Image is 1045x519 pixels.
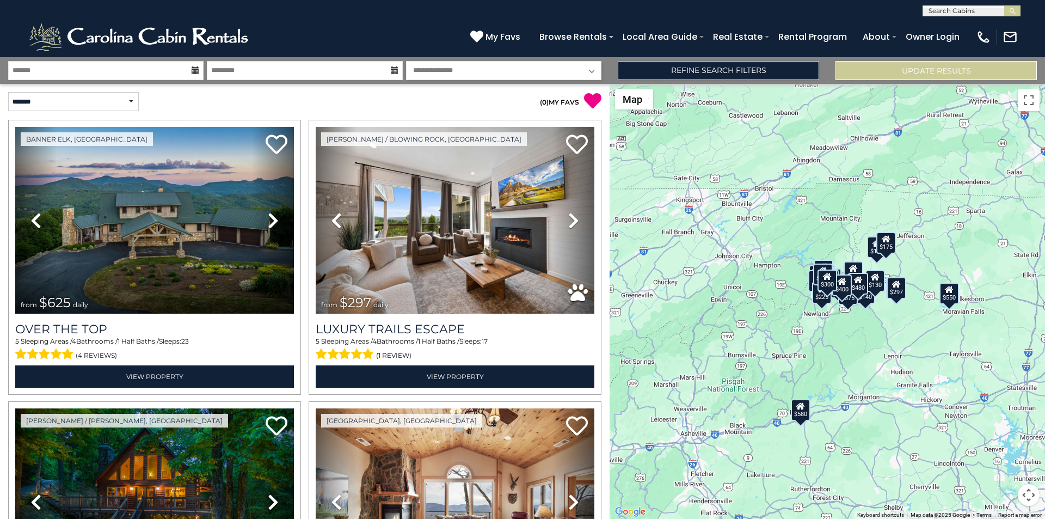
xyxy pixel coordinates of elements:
a: [GEOGRAPHIC_DATA], [GEOGRAPHIC_DATA] [321,414,482,428]
span: 23 [181,337,189,345]
div: $297 [887,277,906,299]
div: Sleeping Areas / Bathrooms / Sleeps: [316,337,594,363]
img: phone-regular-white.png [976,29,991,45]
span: 17 [482,337,488,345]
a: My Favs [470,30,523,44]
div: $175 [867,236,887,258]
a: Open this area in Google Maps (opens a new window) [612,505,648,519]
img: thumbnail_168695581.jpeg [316,127,594,314]
button: Update Results [835,61,1037,80]
div: $175 [876,231,896,253]
a: Local Area Guide [617,27,703,46]
div: $125 [814,259,833,281]
a: Rental Program [773,27,852,46]
span: from [21,301,37,309]
a: View Property [15,365,294,388]
span: 4 [72,337,76,345]
button: Change map style [615,89,653,109]
a: About [857,27,895,46]
span: Map [623,94,642,105]
span: (4 reviews) [76,349,117,363]
img: mail-regular-white.png [1003,29,1018,45]
span: 1 Half Baths / [418,337,459,345]
span: from [321,301,337,309]
a: (0)MY FAVS [540,98,579,106]
span: 5 [15,337,19,345]
div: Sleeping Areas / Bathrooms / Sleeps: [15,337,294,363]
a: Add to favorites [266,133,287,157]
div: $425 [813,263,833,285]
div: $375 [838,283,858,304]
img: Google [612,505,648,519]
a: View Property [316,365,594,388]
div: $400 [832,274,852,296]
span: 4 [372,337,377,345]
a: Add to favorites [566,133,588,157]
div: $580 [791,399,810,420]
img: White-1-2.png [27,21,253,53]
div: $349 [844,261,863,283]
a: Add to favorites [566,415,588,438]
div: $225 [812,282,832,304]
span: 0 [542,98,546,106]
span: (1 review) [376,349,411,363]
div: $550 [939,282,959,304]
a: Owner Login [900,27,965,46]
div: $480 [849,272,868,294]
button: Keyboard shortcuts [857,511,904,519]
span: My Favs [485,30,520,44]
span: 1 Half Baths / [118,337,159,345]
div: $300 [817,270,837,291]
span: daily [373,301,389,309]
div: $230 [808,270,828,291]
span: Map data ©2025 Google [911,512,970,518]
img: thumbnail_167153549.jpeg [15,127,294,314]
span: $625 [39,295,71,310]
a: [PERSON_NAME] / [PERSON_NAME], [GEOGRAPHIC_DATA] [21,414,228,428]
a: Banner Elk, [GEOGRAPHIC_DATA] [21,132,153,146]
a: Browse Rentals [534,27,612,46]
a: Report a map error [998,512,1042,518]
button: Map camera controls [1018,484,1040,506]
a: Luxury Trails Escape [316,322,594,337]
span: ( ) [540,98,549,106]
span: $297 [340,295,371,310]
a: Over The Top [15,322,294,337]
a: Terms [976,512,992,518]
a: Refine Search Filters [618,61,819,80]
div: $140 [856,282,875,303]
a: [PERSON_NAME] / Blowing Rock, [GEOGRAPHIC_DATA] [321,132,527,146]
a: Add to favorites [266,415,287,438]
span: 5 [316,337,319,345]
a: Real Estate [708,27,768,46]
button: Toggle fullscreen view [1018,89,1040,111]
span: daily [73,301,88,309]
div: $130 [865,270,885,292]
